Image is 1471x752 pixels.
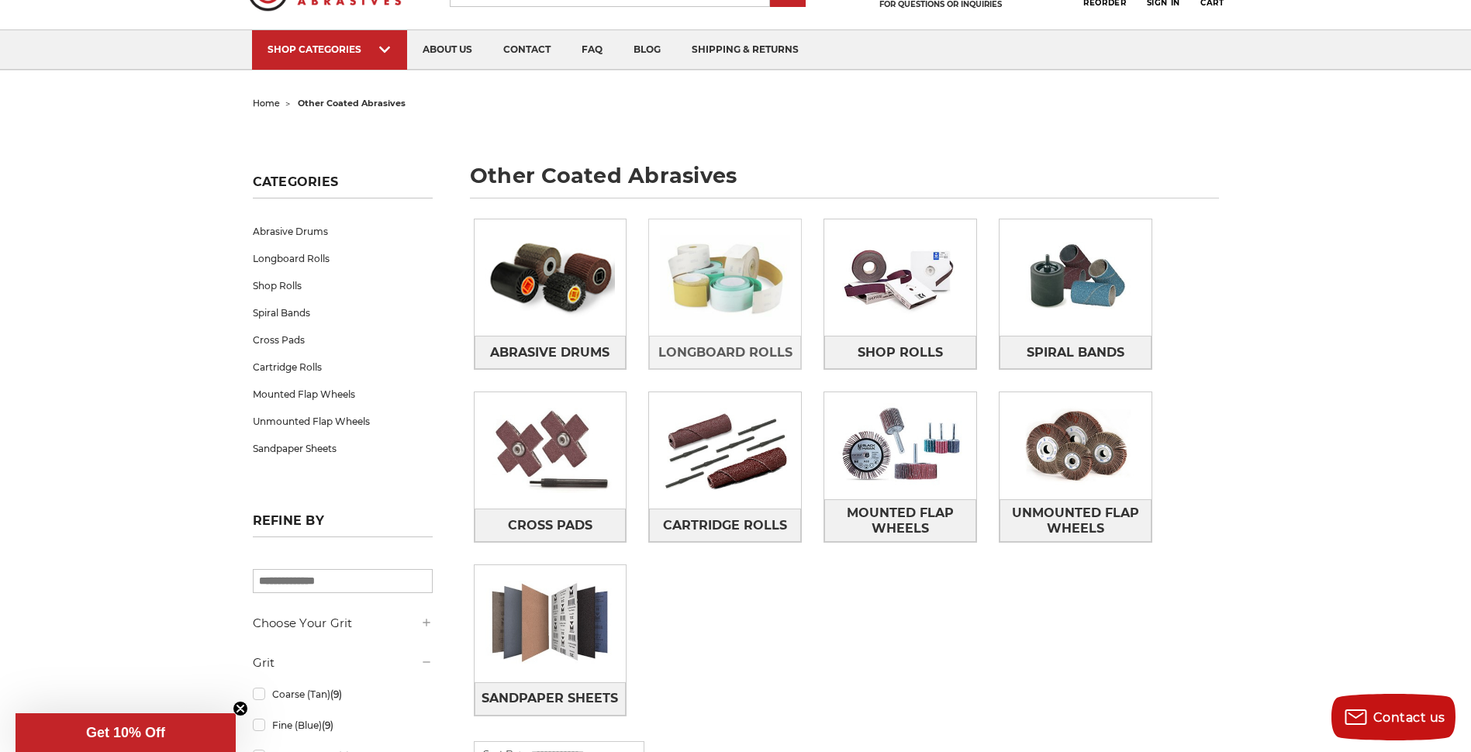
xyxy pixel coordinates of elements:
[676,30,814,70] a: shipping & returns
[1331,694,1455,740] button: Contact us
[1000,500,1151,542] span: Unmounted Flap Wheels
[649,224,801,331] img: Longboard Rolls
[658,340,792,366] span: Longboard Rolls
[253,326,433,354] a: Cross Pads
[253,513,433,537] h5: Refine by
[490,340,609,366] span: Abrasive Drums
[475,682,627,716] a: Sandpaper Sheets
[253,245,433,272] a: Longboard Rolls
[475,570,627,677] img: Sandpaper Sheets
[824,392,976,499] img: Mounted Flap Wheels
[1373,710,1445,725] span: Contact us
[253,654,433,672] h5: Grit
[649,336,801,369] a: Longboard Rolls
[253,174,433,198] h5: Categories
[649,397,801,504] img: Cartridge Rolls
[253,614,433,633] h5: Choose Your Grit
[663,512,787,539] span: Cartridge Rolls
[824,224,976,331] img: Shop Rolls
[1000,499,1152,542] a: Unmounted Flap Wheels
[86,725,165,740] span: Get 10% Off
[475,336,627,369] a: Abrasive Drums
[824,336,976,369] a: Shop Rolls
[1000,224,1152,331] img: Spiral Bands
[475,224,627,331] img: Abrasive Drums
[233,701,248,716] button: Close teaser
[824,499,976,542] a: Mounted Flap Wheels
[253,272,433,299] a: Shop Rolls
[407,30,488,70] a: about us
[253,299,433,326] a: Spiral Bands
[858,340,943,366] span: Shop Rolls
[508,512,592,539] span: Cross Pads
[566,30,618,70] a: faq
[618,30,676,70] a: blog
[330,688,342,700] span: (9)
[253,408,433,435] a: Unmounted Flap Wheels
[1000,392,1152,499] img: Unmounted Flap Wheels
[253,435,433,462] a: Sandpaper Sheets
[475,509,627,542] a: Cross Pads
[253,712,433,739] a: Fine (Blue)
[482,685,618,712] span: Sandpaper Sheets
[475,397,627,504] img: Cross Pads
[253,218,433,245] a: Abrasive Drums
[488,30,566,70] a: contact
[825,500,975,542] span: Mounted Flap Wheels
[253,98,280,109] a: home
[298,98,406,109] span: other coated abrasives
[253,381,433,408] a: Mounted Flap Wheels
[253,681,433,708] a: Coarse (Tan)
[322,719,333,731] span: (9)
[1027,340,1124,366] span: Spiral Bands
[1000,336,1152,369] a: Spiral Bands
[470,165,1219,198] h1: other coated abrasives
[253,354,433,381] a: Cartridge Rolls
[16,713,236,752] div: Get 10% OffClose teaser
[268,43,392,55] div: SHOP CATEGORIES
[649,509,801,542] a: Cartridge Rolls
